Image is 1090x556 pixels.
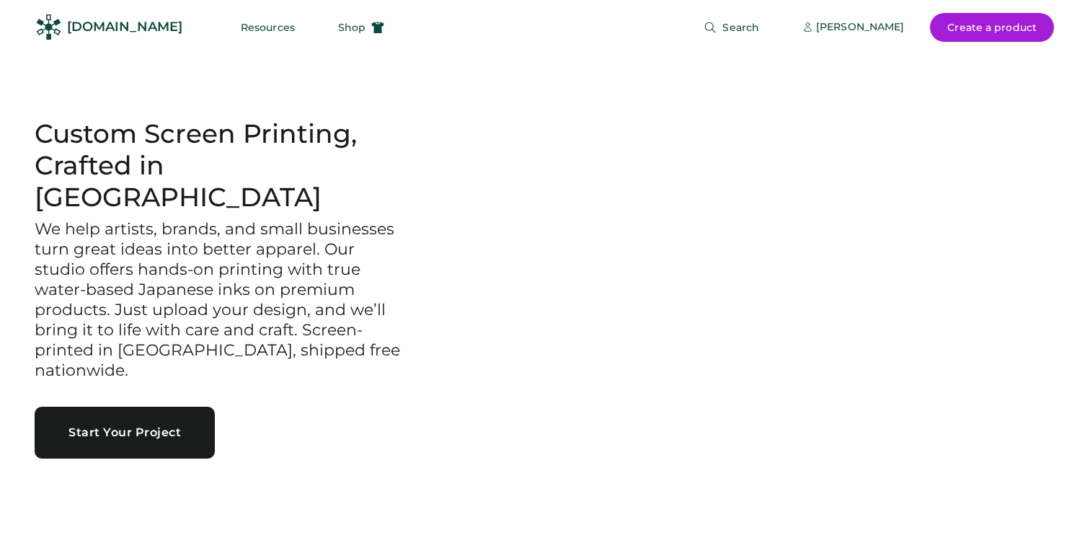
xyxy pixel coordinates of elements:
[35,219,402,381] h3: We help artists, brands, and small businesses turn great ideas into better apparel. Our studio of...
[36,14,61,40] img: Rendered Logo - Screens
[338,22,365,32] span: Shop
[930,13,1054,42] button: Create a product
[35,407,215,459] button: Start Your Project
[67,18,182,36] div: [DOMAIN_NAME]
[686,13,776,42] button: Search
[35,118,402,213] h1: Custom Screen Printing, Crafted in [GEOGRAPHIC_DATA]
[722,22,759,32] span: Search
[321,13,402,42] button: Shop
[223,13,312,42] button: Resources
[816,20,904,35] div: [PERSON_NAME]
